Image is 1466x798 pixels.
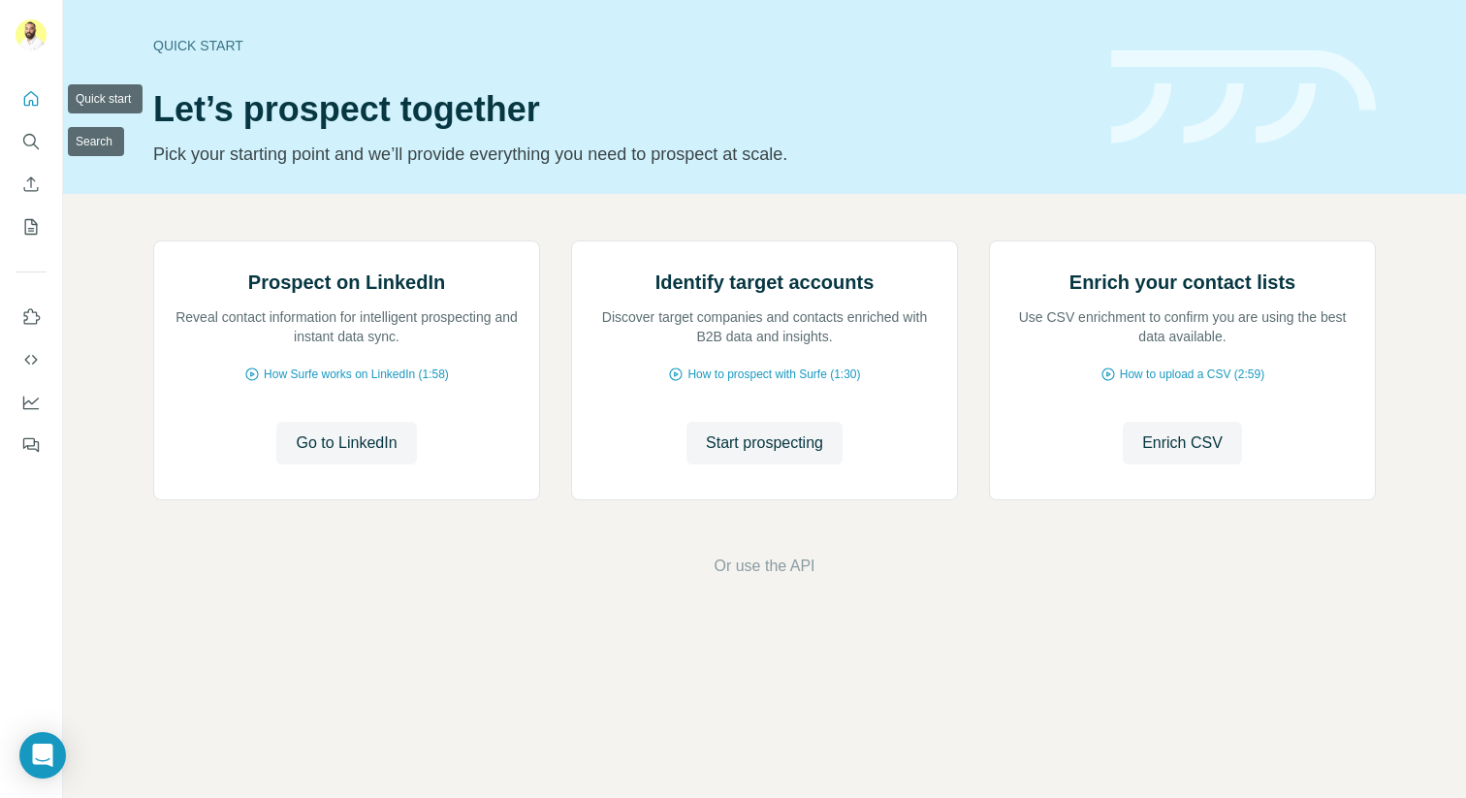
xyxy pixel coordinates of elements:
button: Go to LinkedIn [276,422,416,464]
span: Start prospecting [706,431,823,455]
button: Use Surfe API [16,342,47,377]
button: Enrich CSV [16,167,47,202]
button: Quick start [16,81,47,116]
span: How Surfe works on LinkedIn (1:58) [264,366,449,383]
button: Or use the API [714,555,814,578]
button: Search [16,124,47,159]
button: My lists [16,209,47,244]
span: How to upload a CSV (2:59) [1120,366,1264,383]
button: Feedback [16,428,47,463]
button: Start prospecting [686,422,843,464]
h1: Let’s prospect together [153,90,1088,129]
p: Use CSV enrichment to confirm you are using the best data available. [1009,307,1355,346]
button: Enrich CSV [1123,422,1242,464]
span: How to prospect with Surfe (1:30) [687,366,860,383]
div: Open Intercom Messenger [19,732,66,779]
img: Avatar [16,19,47,50]
p: Reveal contact information for intelligent prospecting and instant data sync. [174,307,520,346]
span: Go to LinkedIn [296,431,397,455]
p: Discover target companies and contacts enriched with B2B data and insights. [591,307,938,346]
h2: Prospect on LinkedIn [248,269,445,296]
span: Enrich CSV [1142,431,1223,455]
button: Use Surfe on LinkedIn [16,300,47,335]
p: Pick your starting point and we’ll provide everything you need to prospect at scale. [153,141,1088,168]
h2: Enrich your contact lists [1069,269,1295,296]
h2: Identify target accounts [655,269,875,296]
div: Quick start [153,36,1088,55]
button: Dashboard [16,385,47,420]
img: banner [1111,50,1376,144]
